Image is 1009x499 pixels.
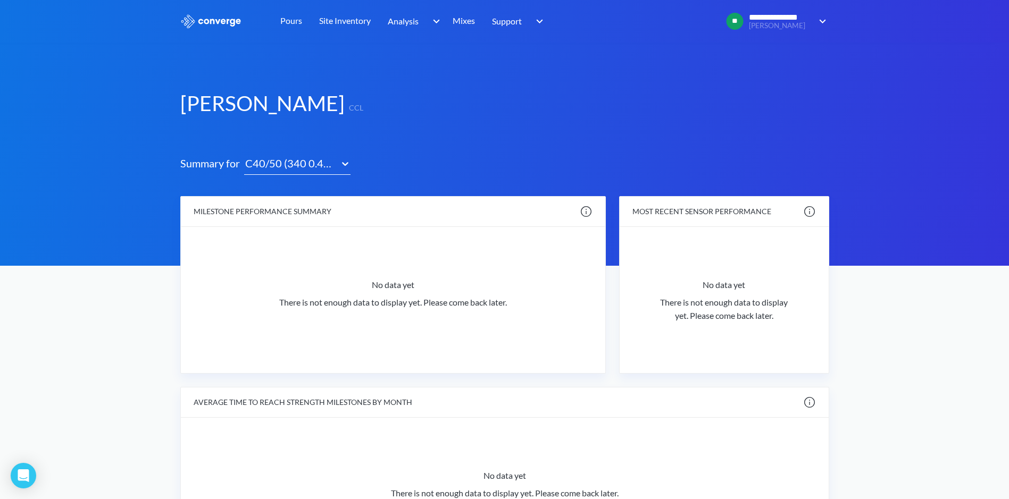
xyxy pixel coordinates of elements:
[180,89,345,117] h1: [PERSON_NAME]
[483,469,526,482] span: No data yet
[388,14,419,28] span: Analysis
[345,102,363,117] span: CCL
[803,396,816,409] img: info.svg
[194,206,331,217] div: MILESTONE PERFORMANCE SUMMARY
[803,205,816,218] img: info.svg
[654,295,794,322] span: There is not enough data to display yet. Please come back later.
[529,15,546,28] img: downArrow.svg
[812,15,829,28] img: downArrow.svg
[244,155,336,172] div: C40/50 (340 0.45) S/P CEM 1 S3 20mm / C40/50 CEM 1 S3 20mm
[180,14,242,28] img: logo_ewhite.svg
[11,463,36,488] div: Open Intercom Messenger
[749,22,812,30] span: [PERSON_NAME]
[194,396,412,408] div: AVERAGE TIME TO REACH STRENGTH MILESTONES BY MONTH
[372,278,414,291] span: No data yet
[279,295,507,309] span: There is not enough data to display yet. Please come back later.
[492,14,522,28] span: Support
[703,278,745,291] span: No data yet
[180,155,244,175] span: Summary for
[580,205,593,218] img: info.svg
[632,206,771,217] div: MOST RECENT SENSOR PERFORMANCE
[426,15,443,28] img: downArrow.svg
